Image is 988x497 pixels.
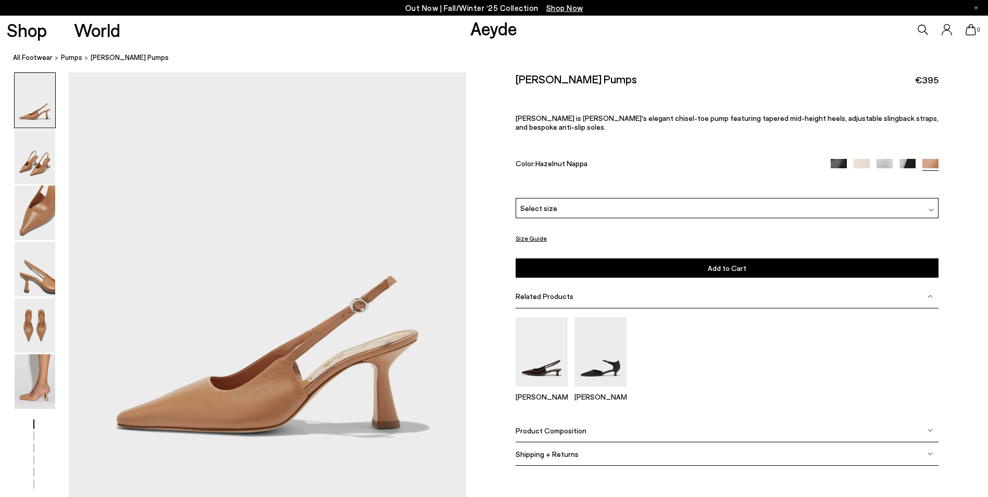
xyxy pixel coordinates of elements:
nav: breadcrumb [13,44,988,72]
span: Shipping + Returns [516,450,579,458]
button: Size Guide [516,232,547,245]
span: 0 [976,27,981,33]
button: Add to Cart [516,258,939,278]
p: [PERSON_NAME] [516,392,568,401]
a: 0 [966,24,976,35]
span: Select size [520,203,557,214]
a: World [74,21,120,39]
p: [PERSON_NAME] [574,392,627,401]
img: svg%3E [928,428,933,433]
img: Fernanda Slingback Pumps - Image 4 [15,242,55,296]
span: Navigate to /collections/new-in [546,3,583,13]
span: [PERSON_NAME] Pumps [91,52,169,63]
img: Fernanda Slingback Pumps - Image 5 [15,298,55,353]
img: svg%3E [928,451,933,456]
img: Tillie Ankle Strap Pumps [574,317,627,387]
img: Fernanda Slingback Pumps - Image 3 [15,185,55,240]
img: Catrina Slingback Pumps [516,317,568,387]
span: €395 [915,73,939,86]
span: Add to Cart [708,264,746,272]
a: All Footwear [13,52,53,63]
p: Out Now | Fall/Winter ‘25 Collection [405,2,583,15]
img: svg%3E [928,294,933,299]
img: Fernanda Slingback Pumps - Image 6 [15,354,55,409]
span: Product Composition [516,426,586,435]
img: Fernanda Slingback Pumps - Image 2 [15,129,55,184]
a: Catrina Slingback Pumps [PERSON_NAME] [516,379,568,401]
span: Hazelnut Nappa [535,159,587,168]
span: Related Products [516,292,573,301]
div: Color: [516,159,817,171]
a: Aeyde [470,17,517,39]
img: Fernanda Slingback Pumps - Image 1 [15,73,55,128]
p: [PERSON_NAME] is [PERSON_NAME]'s elegant chisel-toe pump featuring tapered mid-height heels, adju... [516,114,939,131]
h2: [PERSON_NAME] Pumps [516,72,637,85]
span: pumps [61,53,82,61]
img: svg%3E [929,207,934,213]
a: pumps [61,52,82,63]
a: Shop [7,21,47,39]
a: Tillie Ankle Strap Pumps [PERSON_NAME] [574,379,627,401]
